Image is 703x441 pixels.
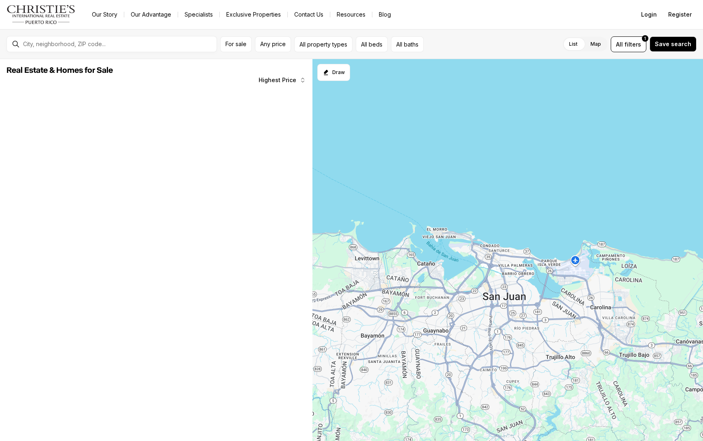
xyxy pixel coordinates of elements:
[391,36,424,52] button: All baths
[124,9,178,20] a: Our Advantage
[668,11,692,18] span: Register
[259,77,296,83] span: Highest Price
[584,37,607,51] label: Map
[6,66,113,74] span: Real Estate & Homes for Sale
[624,40,641,49] span: filters
[616,40,623,49] span: All
[85,9,124,20] a: Our Story
[372,9,397,20] a: Blog
[356,36,388,52] button: All beds
[288,9,330,20] button: Contact Us
[330,9,372,20] a: Resources
[254,72,311,88] button: Highest Price
[611,36,646,52] button: Allfilters1
[655,41,691,47] span: Save search
[563,37,584,51] label: List
[663,6,697,23] button: Register
[317,64,350,81] button: Start drawing
[260,41,286,47] span: Any price
[644,35,646,42] span: 1
[636,6,662,23] button: Login
[294,36,353,52] button: All property types
[178,9,219,20] a: Specialists
[255,36,291,52] button: Any price
[225,41,246,47] span: For sale
[6,5,76,24] img: logo
[220,9,287,20] a: Exclusive Properties
[650,36,697,52] button: Save search
[220,36,252,52] button: For sale
[641,11,657,18] span: Login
